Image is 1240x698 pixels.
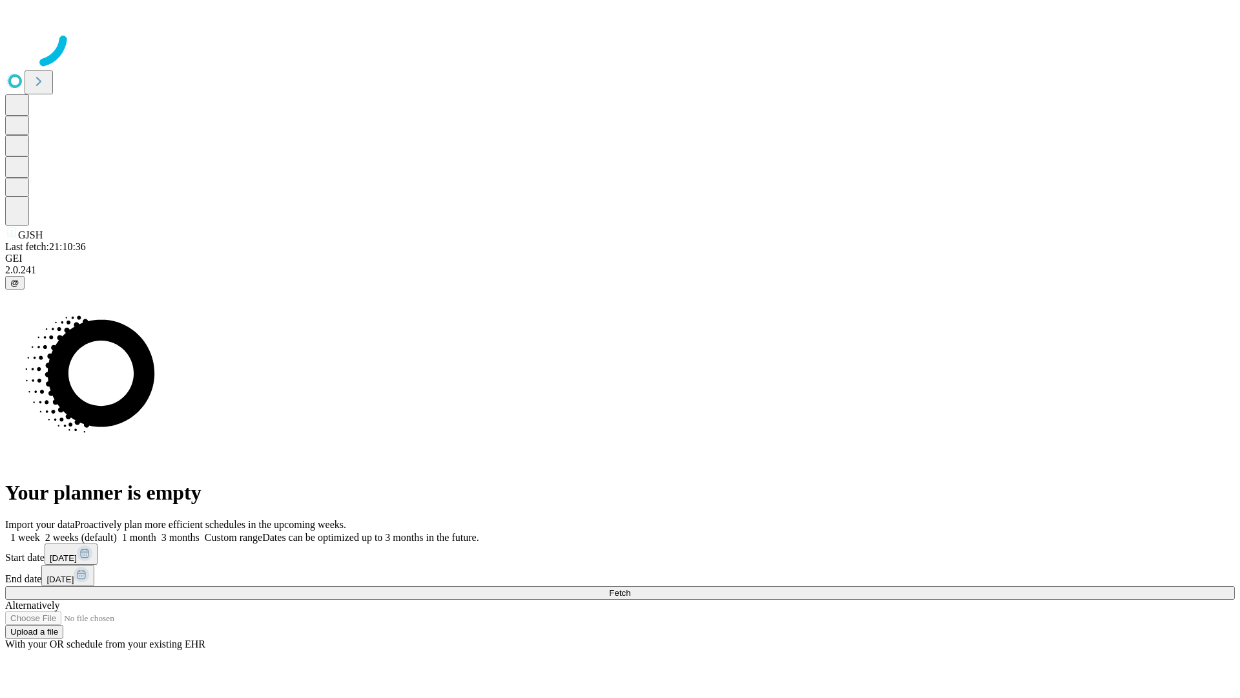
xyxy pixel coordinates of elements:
[18,229,43,240] span: GJSH
[5,481,1235,505] h1: Your planner is empty
[5,639,205,650] span: With your OR schedule from your existing EHR
[5,600,59,611] span: Alternatively
[10,532,40,543] span: 1 week
[5,544,1235,565] div: Start date
[5,625,63,639] button: Upload a file
[122,532,156,543] span: 1 month
[45,544,98,565] button: [DATE]
[262,532,479,543] span: Dates can be optimized up to 3 months in the future.
[5,519,75,530] span: Import your data
[5,241,86,252] span: Last fetch: 21:10:36
[46,575,74,584] span: [DATE]
[5,586,1235,600] button: Fetch
[10,278,19,288] span: @
[161,532,200,543] span: 3 months
[5,264,1235,276] div: 2.0.241
[50,553,77,563] span: [DATE]
[5,565,1235,586] div: End date
[205,532,262,543] span: Custom range
[75,519,346,530] span: Proactively plan more efficient schedules in the upcoming weeks.
[5,276,25,290] button: @
[609,588,630,598] span: Fetch
[45,532,117,543] span: 2 weeks (default)
[41,565,94,586] button: [DATE]
[5,253,1235,264] div: GEI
